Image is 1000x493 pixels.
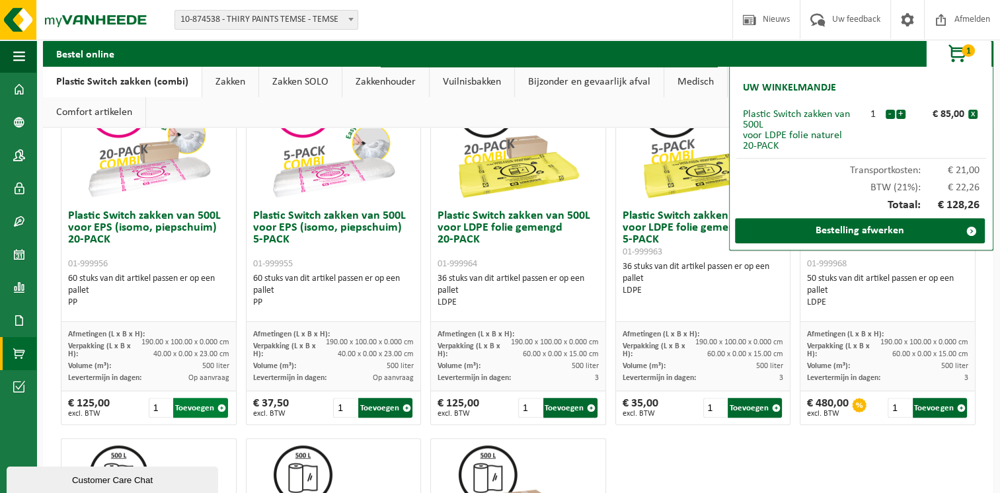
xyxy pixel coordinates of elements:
[68,362,111,370] span: Volume (m³):
[174,10,358,30] span: 10-874538 - THIRY PAINTS TEMSE - TEMSE
[253,273,414,309] div: 60 stuks van dit artikel passen er op een pallet
[623,285,784,297] div: LDPE
[188,374,229,382] span: Op aanvraag
[807,398,849,418] div: € 480,00
[921,200,980,211] span: € 128,26
[68,398,110,418] div: € 125,00
[253,259,293,269] span: 01-999955
[913,398,967,418] button: Toevoegen
[68,342,131,358] span: Verpakking (L x B x H):
[141,338,229,346] span: 190.00 x 100.00 x 0.000 cm
[623,374,696,382] span: Levertermijn in dagen:
[338,350,414,358] span: 40.00 x 0.00 x 23.00 cm
[743,109,861,151] div: Plastic Switch zakken van 500L voor LDPE folie naturel 20-PACK
[807,342,870,358] span: Verpakking (L x B x H):
[68,410,110,418] span: excl. BTW
[695,338,783,346] span: 190.00 x 100.00 x 0.000 cm
[175,11,358,29] span: 10-874538 - THIRY PAINTS TEMSE - TEMSE
[83,71,215,204] img: 01-999956
[68,259,108,269] span: 01-999956
[728,398,782,418] button: Toevoegen
[68,210,229,270] h3: Plastic Switch zakken van 500L voor EPS (isomo, piepschuim) 20-PACK
[523,350,599,358] span: 60.00 x 0.00 x 15.00 cm
[664,67,727,97] a: Medisch
[202,67,258,97] a: Zakken
[968,110,978,119] button: x
[880,338,968,346] span: 190.00 x 100.00 x 0.000 cm
[807,297,968,309] div: LDPE
[921,182,980,193] span: € 22,26
[807,273,968,309] div: 50 stuks van dit artikel passen er op een pallet
[253,210,414,270] h3: Plastic Switch zakken van 500L voor EPS (isomo, piepschuim) 5-PACK
[623,261,784,297] div: 36 stuks van dit artikel passen er op een pallet
[736,176,986,193] div: BTW (21%):
[807,259,847,269] span: 01-999968
[756,362,783,370] span: 500 liter
[43,67,202,97] a: Plastic Switch zakken (combi)
[438,374,511,382] span: Levertermijn in dagen:
[623,342,685,358] span: Verpakking (L x B x H):
[941,362,968,370] span: 500 liter
[807,410,849,418] span: excl. BTW
[736,159,986,176] div: Transportkosten:
[438,210,599,270] h3: Plastic Switch zakken van 500L voor LDPE folie gemengd 20-PACK
[623,410,658,418] span: excl. BTW
[149,398,173,418] input: 1
[202,362,229,370] span: 500 liter
[253,330,330,338] span: Afmetingen (L x B x H):
[373,374,414,382] span: Op aanvraag
[43,40,128,66] h2: Bestel online
[438,362,481,370] span: Volume (m³):
[703,398,727,418] input: 1
[253,398,289,418] div: € 37,50
[387,362,414,370] span: 500 liter
[511,338,599,346] span: 190.00 x 100.00 x 0.000 cm
[43,97,145,128] a: Comfort artikelen
[253,362,296,370] span: Volume (m³):
[173,398,227,418] button: Toevoegen
[807,330,884,338] span: Afmetingen (L x B x H):
[962,44,975,57] span: 1
[543,398,597,418] button: Toevoegen
[921,165,980,176] span: € 21,00
[68,374,141,382] span: Levertermijn in dagen:
[888,398,911,418] input: 1
[736,73,843,102] h2: Uw winkelmandje
[259,67,342,97] a: Zakken SOLO
[892,350,968,358] span: 60.00 x 0.00 x 15.00 cm
[438,259,477,269] span: 01-999964
[253,374,327,382] span: Levertermijn in dagen:
[342,67,429,97] a: Zakkenhouder
[430,67,514,97] a: Vuilnisbakken
[438,342,500,358] span: Verpakking (L x B x H):
[623,398,658,418] div: € 35,00
[735,218,985,243] a: Bestelling afwerken
[909,109,968,120] div: € 85,00
[595,374,599,382] span: 3
[926,40,992,67] button: 1
[623,330,699,338] span: Afmetingen (L x B x H):
[7,464,221,493] iframe: chat widget
[707,350,783,358] span: 60.00 x 0.00 x 15.00 cm
[438,297,599,309] div: LDPE
[267,71,399,204] img: 01-999955
[623,247,662,257] span: 01-999963
[253,342,316,358] span: Verpakking (L x B x H):
[728,67,805,97] a: Recipiënten
[438,398,479,418] div: € 125,00
[623,362,666,370] span: Volume (m³):
[886,110,895,119] button: -
[861,109,885,120] div: 1
[68,330,145,338] span: Afmetingen (L x B x H):
[68,273,229,309] div: 60 stuks van dit artikel passen er op een pallet
[253,410,289,418] span: excl. BTW
[637,71,769,204] img: 01-999963
[779,374,783,382] span: 3
[438,330,514,338] span: Afmetingen (L x B x H):
[515,67,664,97] a: Bijzonder en gevaarlijk afval
[253,297,414,309] div: PP
[572,362,599,370] span: 500 liter
[807,362,850,370] span: Volume (m³):
[964,374,968,382] span: 3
